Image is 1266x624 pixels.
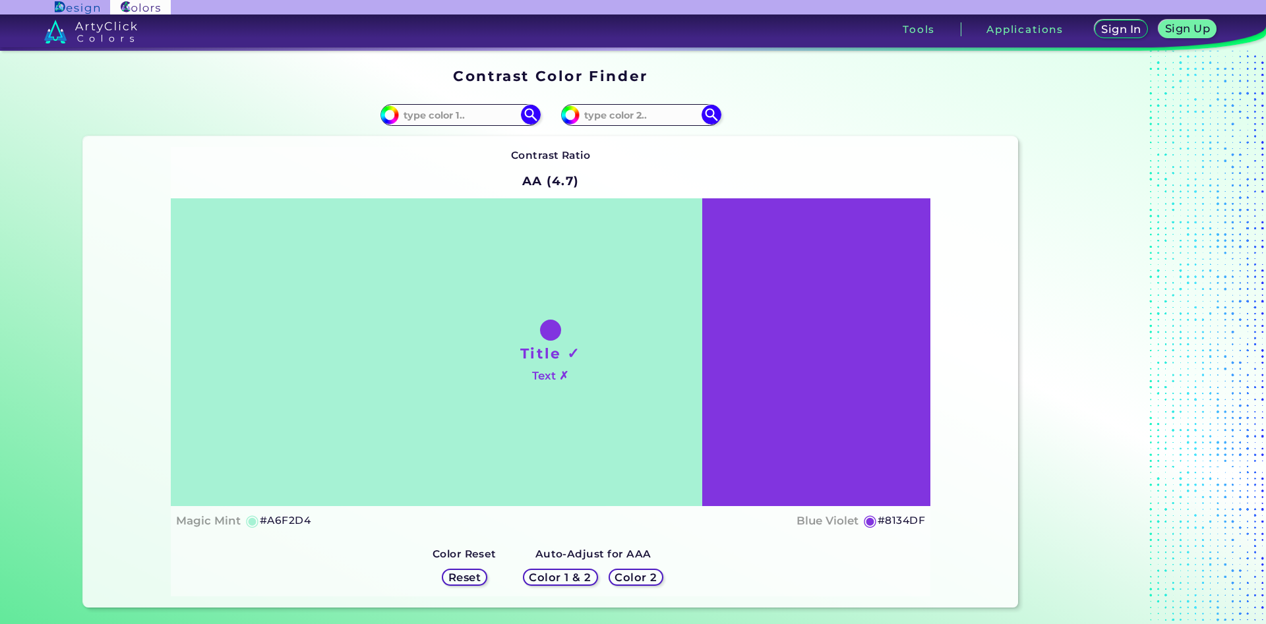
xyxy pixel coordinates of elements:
[617,572,655,582] h5: Color 2
[516,167,586,196] h2: AA (4.7)
[176,511,241,530] h4: Magic Mint
[986,24,1064,34] h3: Applications
[903,24,935,34] h3: Tools
[532,366,568,385] h4: Text ✗
[55,1,99,14] img: ArtyClick Design logo
[1161,21,1213,38] a: Sign Up
[399,106,522,124] input: type color 1..
[511,149,591,161] strong: Contrast Ratio
[521,105,541,125] img: icon search
[433,548,497,560] strong: Color Reset
[453,66,648,86] h1: Contrast Color Finder
[532,572,588,582] h5: Color 1 & 2
[44,20,137,43] img: logo_artyclick_colors_white.svg
[450,572,479,582] h5: Reset
[535,548,651,560] strong: Auto-Adjust for AAA
[520,343,581,363] h1: Title ✓
[245,513,260,528] h5: ◉
[702,105,721,125] img: icon search
[878,512,925,529] h5: #8134DF
[260,512,311,529] h5: #A6F2D4
[1103,24,1139,34] h5: Sign In
[797,511,859,530] h4: Blue Violet
[580,106,702,124] input: type color 2..
[1167,24,1208,34] h5: Sign Up
[1097,21,1146,38] a: Sign In
[863,513,878,528] h5: ◉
